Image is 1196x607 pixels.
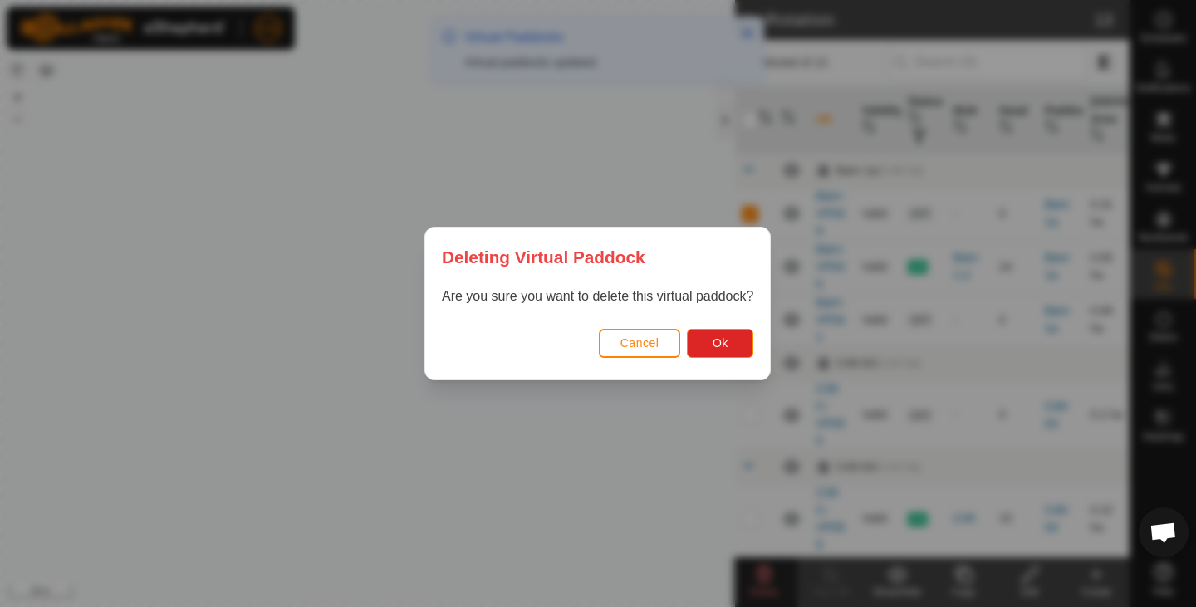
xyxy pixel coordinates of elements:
[1139,507,1189,557] div: Open chat
[688,329,754,358] button: Ok
[620,336,659,350] span: Cancel
[599,329,681,358] button: Cancel
[442,286,753,306] p: Are you sure you want to delete this virtual paddock?
[442,244,645,270] span: Deleting Virtual Paddock
[713,336,728,350] span: Ok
